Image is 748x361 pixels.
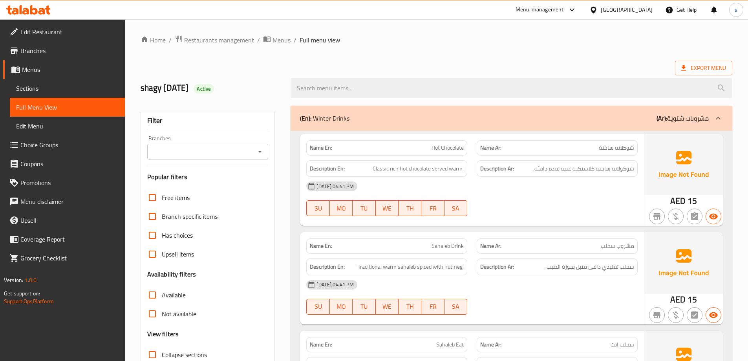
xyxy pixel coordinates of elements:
[4,288,40,299] span: Get support on:
[162,193,190,202] span: Free items
[675,61,732,75] span: Export Menu
[20,253,119,263] span: Grocery Checklist
[376,299,399,315] button: WE
[687,209,702,224] button: Not has choices
[330,200,353,216] button: MO
[147,270,196,279] h3: Availability filters
[310,203,326,214] span: SU
[147,112,269,129] div: Filter
[376,200,399,216] button: WE
[162,249,194,259] span: Upsell items
[668,307,684,323] button: Purchased item
[10,98,125,117] a: Full Menu View
[306,200,329,216] button: SU
[432,242,464,250] span: Sahaleb Drink
[644,232,723,293] img: Ae5nvW7+0k+MAAAAAElFTkSuQmCC
[141,35,732,45] nav: breadcrumb
[3,60,125,79] a: Menus
[3,211,125,230] a: Upsell
[601,5,653,14] div: [GEOGRAPHIC_DATA]
[681,63,726,73] span: Export Menu
[10,117,125,136] a: Edit Menu
[480,242,501,250] strong: Name Ar:
[399,200,421,216] button: TH
[20,140,119,150] span: Choice Groups
[147,330,179,339] h3: View filters
[20,235,119,244] span: Coverage Report
[480,164,514,174] strong: Description Ar:
[545,262,634,272] span: سحلب تقليدي دافئ متبل بجوزة الطيب.
[16,121,119,131] span: Edit Menu
[424,301,441,312] span: FR
[22,65,119,74] span: Menus
[688,292,697,307] span: 15
[310,341,332,349] strong: Name En:
[657,114,709,123] p: مشروبات شتوية
[16,103,119,112] span: Full Menu View
[20,216,119,225] span: Upsell
[480,144,501,152] strong: Name Ar:
[356,301,372,312] span: TU
[162,212,218,221] span: Branch specific items
[379,301,395,312] span: WE
[373,164,464,174] span: Classic rich hot chocolate served warm.
[254,146,265,157] button: Open
[611,341,634,349] span: سحلب ايت
[291,106,732,131] div: (En): Winter Drinks(Ar):مشروبات شتوية
[162,290,186,300] span: Available
[333,301,349,312] span: MO
[687,307,702,323] button: Not has choices
[16,84,119,93] span: Sections
[599,144,634,152] span: شوكلاته ساخنة
[399,299,421,315] button: TH
[162,350,207,359] span: Collapse sections
[379,203,395,214] span: WE
[670,292,686,307] span: AED
[353,200,375,216] button: TU
[330,299,353,315] button: MO
[706,307,721,323] button: Available
[333,203,349,214] span: MO
[20,27,119,37] span: Edit Restaurant
[516,5,564,15] div: Menu-management
[310,164,345,174] strong: Description En:
[313,281,357,288] span: [DATE] 04:41 PM
[20,159,119,169] span: Coupons
[668,209,684,224] button: Purchased item
[263,35,291,45] a: Menus
[10,79,125,98] a: Sections
[184,35,254,45] span: Restaurants management
[4,275,23,285] span: Version:
[194,84,214,93] div: Active
[300,112,311,124] b: (En):
[649,209,665,224] button: Not branch specific item
[4,296,54,306] a: Support.OpsPlatform
[294,35,296,45] li: /
[706,209,721,224] button: Available
[162,309,196,319] span: Not available
[649,307,665,323] button: Not branch specific item
[24,275,37,285] span: 1.0.0
[291,78,732,98] input: search
[306,299,329,315] button: SU
[300,35,340,45] span: Full menu view
[657,112,667,124] b: (Ar):
[421,200,444,216] button: FR
[3,41,125,60] a: Branches
[3,173,125,192] a: Promotions
[20,197,119,206] span: Menu disclaimer
[257,35,260,45] li: /
[300,114,349,123] p: Winter Drinks
[3,154,125,173] a: Coupons
[644,134,723,195] img: Ae5nvW7+0k+MAAAAAElFTkSuQmCC
[448,301,464,312] span: SA
[480,262,514,272] strong: Description Ar:
[313,183,357,190] span: [DATE] 04:41 PM
[3,230,125,249] a: Coverage Report
[448,203,464,214] span: SA
[20,178,119,187] span: Promotions
[20,46,119,55] span: Branches
[3,192,125,211] a: Menu disclaimer
[421,299,444,315] button: FR
[147,172,269,181] h3: Popular filters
